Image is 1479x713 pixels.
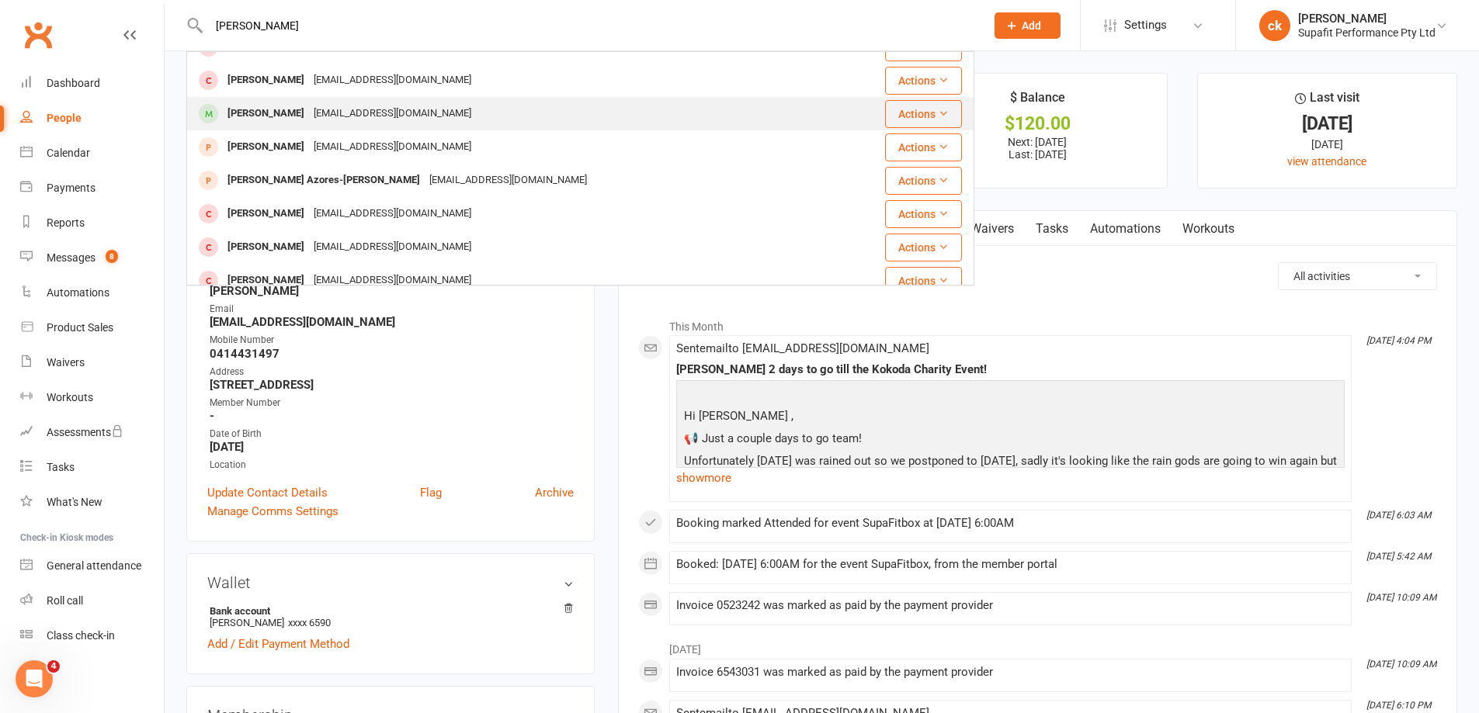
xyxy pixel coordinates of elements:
[20,618,164,653] a: Class kiosk mode
[922,136,1153,161] p: Next: [DATE] Last: [DATE]
[207,603,574,631] li: [PERSON_NAME]
[309,102,476,125] div: [EMAIL_ADDRESS][DOMAIN_NAME]
[207,574,574,591] h3: Wallet
[19,16,57,54] a: Clubworx
[960,211,1025,247] a: Waivers
[223,69,309,92] div: [PERSON_NAME]
[210,302,574,317] div: Email
[20,275,164,310] a: Automations
[47,426,123,438] div: Assessments
[1295,88,1359,116] div: Last visit
[885,167,962,195] button: Actions
[425,169,592,192] div: [EMAIL_ADDRESS][DOMAIN_NAME]
[20,549,164,583] a: General attendance kiosk mode
[20,485,164,520] a: What's New
[210,458,574,472] div: Location
[47,594,83,607] div: Roll call
[210,378,574,392] strong: [STREET_ADDRESS]
[1010,88,1065,116] div: $ Balance
[207,635,349,653] a: Add / Edit Payment Method
[223,269,309,292] div: [PERSON_NAME]
[676,467,1345,489] a: show more
[1079,211,1172,247] a: Automations
[1366,510,1431,521] i: [DATE] 6:03 AM
[676,666,1345,679] div: Invoice 6543031 was marked as paid by the payment provider
[1172,211,1245,247] a: Workouts
[309,236,476,258] div: [EMAIL_ADDRESS][DOMAIN_NAME]
[309,269,476,292] div: [EMAIL_ADDRESS][DOMAIN_NAME]
[885,234,962,261] button: Actions
[20,415,164,450] a: Assessments
[106,250,118,263] span: 8
[47,496,102,508] div: What's New
[210,315,574,329] strong: [EMAIL_ADDRESS][DOMAIN_NAME]
[20,206,164,241] a: Reports
[1366,700,1431,711] i: [DATE] 6:10 PM
[638,262,1437,286] h3: Activity
[210,347,574,361] strong: 0414431497
[1124,8,1167,43] span: Settings
[47,356,85,369] div: Waivers
[47,660,60,673] span: 4
[47,216,85,229] div: Reports
[680,407,1341,429] p: Hi [PERSON_NAME] ,
[1025,211,1079,247] a: Tasks
[680,452,1341,493] p: Unfortunately [DATE] was rained out so we postponed to [DATE], sadly it's looking like the rain g...
[535,483,574,502] a: Archive
[210,409,574,423] strong: -
[676,558,1345,571] div: Booked: [DATE] 6:00AM for the event SupaFitbox, from the member portal
[47,147,90,159] div: Calendar
[20,136,164,171] a: Calendar
[1259,10,1290,41] div: ck
[885,267,962,295] button: Actions
[47,321,113,334] div: Product Sales
[210,396,574,410] div: Member Number
[638,310,1437,335] li: This Month
[309,202,476,225] div: [EMAIL_ADDRESS][DOMAIN_NAME]
[20,450,164,485] a: Tasks
[676,517,1345,530] div: Booking marked Attended for event SupaFitbox at [DATE] 6:00AM
[20,310,164,345] a: Product Sales
[676,599,1345,612] div: Invoice 0523242 was marked as paid by the payment provider
[223,169,425,192] div: [PERSON_NAME] Azores-[PERSON_NAME]
[309,69,476,92] div: [EMAIL_ADDRESS][DOMAIN_NAME]
[223,136,309,158] div: [PERSON_NAME]
[20,241,164,275] a: Messages 8
[210,427,574,441] div: Date of Birth
[223,236,309,258] div: [PERSON_NAME]
[16,660,53,697] iframe: Intercom live chat
[47,182,95,194] div: Payments
[223,102,309,125] div: [PERSON_NAME]
[47,461,75,473] div: Tasks
[922,116,1153,132] div: $120.00
[20,345,164,380] a: Waivers
[47,629,115,642] div: Class check-in
[1366,659,1436,670] i: [DATE] 10:09 AM
[885,133,962,161] button: Actions
[204,15,974,36] input: Search...
[210,605,566,617] strong: Bank account
[20,380,164,415] a: Workouts
[1366,335,1431,346] i: [DATE] 4:04 PM
[676,363,1345,376] div: [PERSON_NAME] 2 days to go till the Kokoda Charity Event!
[20,583,164,618] a: Roll call
[638,633,1437,658] li: [DATE]
[20,101,164,136] a: People
[1212,136,1443,153] div: [DATE]
[995,12,1061,39] button: Add
[885,67,962,95] button: Actions
[420,483,442,502] a: Flag
[1287,155,1366,168] a: view attendance
[47,286,109,299] div: Automations
[1366,592,1436,603] i: [DATE] 10:09 AM
[47,251,95,264] div: Messages
[47,77,100,89] div: Dashboard
[288,617,331,628] span: xxxx 6590
[309,136,476,158] div: [EMAIL_ADDRESS][DOMAIN_NAME]
[20,66,164,101] a: Dashboard
[1022,19,1041,32] span: Add
[1298,26,1436,40] div: Supafit Performance Pty Ltd
[885,200,962,228] button: Actions
[207,502,339,521] a: Manage Comms Settings
[210,365,574,379] div: Address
